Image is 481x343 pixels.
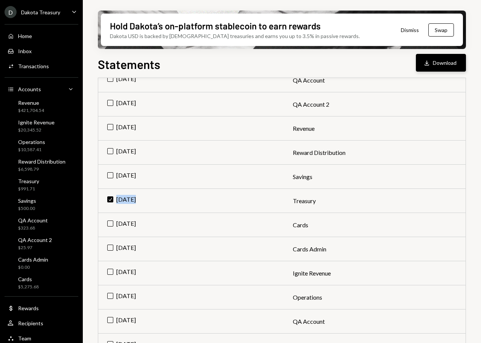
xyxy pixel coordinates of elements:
td: Treasury [284,189,466,213]
a: Home [5,29,78,43]
div: $20,345.52 [18,127,55,133]
div: Accounts [18,86,41,92]
a: Operations$10,587.41 [5,136,78,155]
div: $25.97 [18,245,52,251]
a: Accounts [5,82,78,96]
div: Cards [18,276,39,282]
button: Download [416,54,466,72]
td: Ignite Revenue [284,261,466,285]
div: Dakota Treasury [21,9,60,15]
button: Swap [428,23,454,37]
div: Hold Dakota’s on-platform stablecoin to earn rewards [110,20,321,32]
button: Dismiss [391,21,428,39]
a: Recipients [5,316,78,330]
div: $6,598.79 [18,166,65,173]
div: Revenue [18,100,44,106]
div: Rewards [18,305,39,311]
div: Treasury [18,178,39,184]
div: D [5,6,17,18]
div: $991.71 [18,186,39,192]
div: $0.00 [18,264,48,271]
div: QA Account 2 [18,237,52,243]
div: Ignite Revenue [18,119,55,126]
div: $323.68 [18,225,48,231]
div: Reward Distribution [18,158,65,165]
td: Cards Admin [284,237,466,261]
div: $500.00 [18,205,36,212]
td: Reward Distribution [284,141,466,165]
a: Reward Distribution$6,598.79 [5,156,78,174]
div: $10,587.41 [18,147,45,153]
div: Inbox [18,48,32,54]
a: Ignite Revenue$20,345.52 [5,117,78,135]
a: QA Account$323.68 [5,215,78,233]
div: Recipients [18,320,43,326]
a: QA Account 2$25.97 [5,234,78,253]
td: Operations [284,285,466,309]
a: Rewards [5,301,78,315]
td: Revenue [284,116,466,141]
div: QA Account [18,217,48,224]
a: Savings$500.00 [5,195,78,213]
a: Cards$5,275.68 [5,274,78,292]
td: Savings [284,165,466,189]
div: Team [18,335,31,341]
div: Dakota USD is backed by [DEMOGRAPHIC_DATA] treasuries and earns you up to 3.5% in passive rewards. [110,32,360,40]
div: Transactions [18,63,49,69]
a: Revenue$421,704.54 [5,97,78,115]
div: $5,275.68 [18,284,39,290]
a: Transactions [5,59,78,73]
div: Cards Admin [18,256,48,263]
div: Operations [18,139,45,145]
td: Cards [284,213,466,237]
td: QA Account [284,68,466,92]
a: Cards Admin$0.00 [5,254,78,272]
div: Savings [18,198,36,204]
a: Treasury$991.71 [5,176,78,194]
td: QA Account 2 [284,92,466,116]
div: $421,704.54 [18,107,44,114]
h1: Statements [98,57,160,72]
td: QA Account [284,309,466,334]
a: Inbox [5,44,78,58]
div: Home [18,33,32,39]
